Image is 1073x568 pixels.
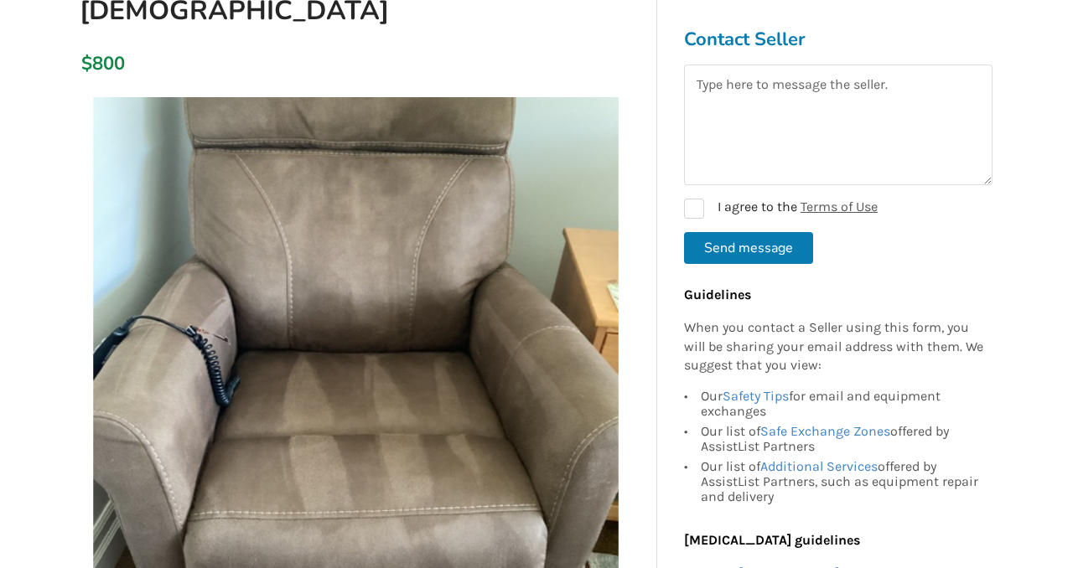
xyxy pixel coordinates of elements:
div: $800 [81,52,91,75]
div: Our list of offered by AssistList Partners [701,422,984,457]
h3: Contact Seller [684,28,993,51]
div: Our list of offered by AssistList Partners, such as equipment repair and delivery [701,457,984,505]
div: Our for email and equipment exchanges [701,390,984,422]
button: Send message [684,232,813,264]
a: Safety Tips [723,389,789,405]
a: Additional Services [760,459,878,475]
a: Terms of Use [801,199,878,214]
b: [MEDICAL_DATA] guidelines [684,533,860,549]
a: Safe Exchange Zones [760,424,890,440]
b: Guidelines [684,287,751,302]
label: I agree to the [684,199,878,219]
p: When you contact a Seller using this form, you will be sharing your email address with them. We s... [684,318,984,376]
